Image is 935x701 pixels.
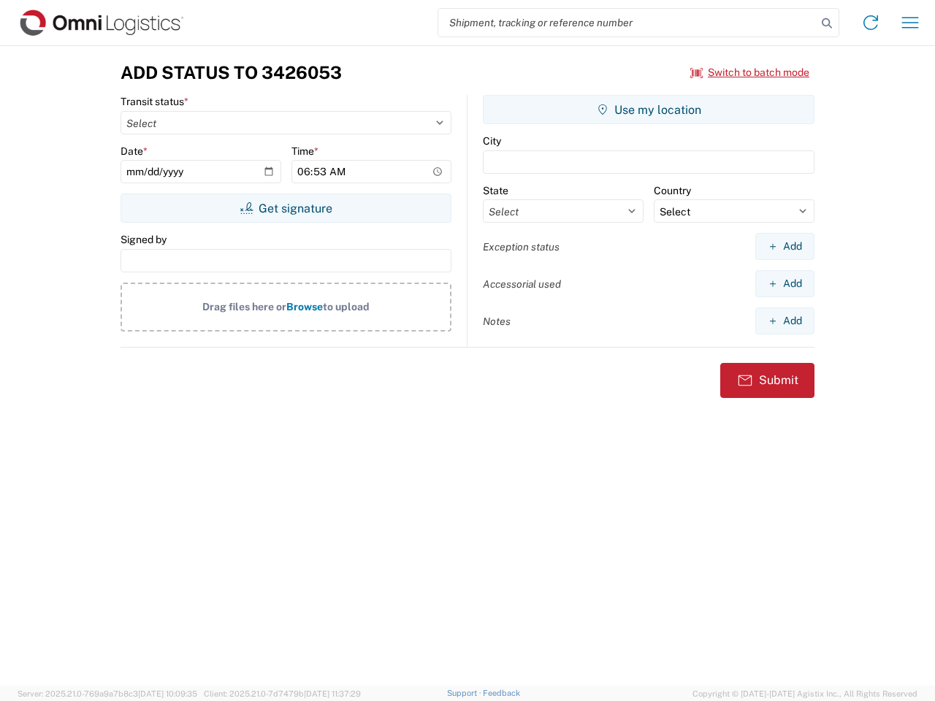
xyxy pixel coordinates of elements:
[121,194,451,223] button: Get signature
[121,62,342,83] h3: Add Status to 3426053
[483,134,501,148] label: City
[483,240,560,253] label: Exception status
[483,689,520,697] a: Feedback
[204,689,361,698] span: Client: 2025.21.0-7d7479b
[654,184,691,197] label: Country
[755,270,814,297] button: Add
[720,363,814,398] button: Submit
[138,689,197,698] span: [DATE] 10:09:35
[121,95,188,108] label: Transit status
[755,307,814,334] button: Add
[690,61,809,85] button: Switch to batch mode
[121,145,148,158] label: Date
[447,689,484,697] a: Support
[438,9,817,37] input: Shipment, tracking or reference number
[18,689,197,698] span: Server: 2025.21.0-769a9a7b8c3
[483,95,814,124] button: Use my location
[323,301,370,313] span: to upload
[291,145,318,158] label: Time
[483,315,511,328] label: Notes
[286,301,323,313] span: Browse
[692,687,917,700] span: Copyright © [DATE]-[DATE] Agistix Inc., All Rights Reserved
[121,233,167,246] label: Signed by
[755,233,814,260] button: Add
[483,277,561,291] label: Accessorial used
[304,689,361,698] span: [DATE] 11:37:29
[483,184,508,197] label: State
[202,301,286,313] span: Drag files here or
